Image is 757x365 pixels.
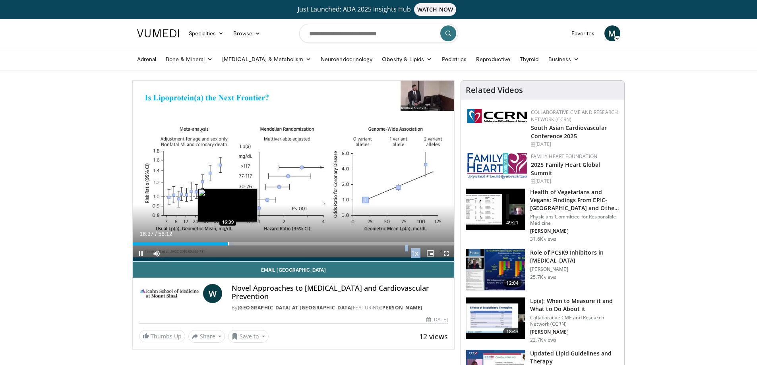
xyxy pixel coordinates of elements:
a: [MEDICAL_DATA] & Metabolism [217,51,316,67]
a: Bone & Mineral [161,51,217,67]
div: Progress Bar [133,242,455,245]
button: Playback Rate [407,245,422,261]
span: 56:12 [158,231,172,237]
a: Collaborative CME and Research Network (CCRN) [531,109,618,123]
h3: Role of PCSK9 Inhibitors in [MEDICAL_DATA] [530,249,620,265]
span: 49:21 [503,219,522,227]
a: South Asian Cardiovascular Conference 2025 [531,124,607,140]
button: Fullscreen [438,245,454,261]
a: Email [GEOGRAPHIC_DATA] [133,262,455,278]
a: 18:43 Lp(a): When to Measure it and What to Do About it Collaborative CME and Research Network (C... [466,297,620,343]
a: Neuroendocrinology [316,51,377,67]
button: Mute [149,245,165,261]
a: Just Launched: ADA 2025 Insights HubWATCH NOW [138,3,619,16]
img: a04ee3ba-8487-4636-b0fb-5e8d268f3737.png.150x105_q85_autocrop_double_scale_upscale_version-0.2.png [467,109,527,123]
img: image.jpeg [198,189,257,222]
p: 22.7K views [530,337,556,343]
a: Reproductive [471,51,515,67]
a: Obesity & Lipids [377,51,437,67]
p: Collaborative CME and Research Network (CCRN) [530,315,620,327]
a: Thumbs Up [139,330,185,342]
img: 7a20132b-96bf-405a-bedd-783937203c38.150x105_q85_crop-smart_upscale.jpg [466,297,525,339]
a: Browse [228,25,265,41]
a: 12:04 Role of PCSK9 Inhibitors in [MEDICAL_DATA] [PERSON_NAME] 25.7K views [466,249,620,291]
p: [PERSON_NAME] [530,329,620,335]
a: [GEOGRAPHIC_DATA] at [GEOGRAPHIC_DATA] [238,304,353,311]
h3: Health of Vegetarians and Vegans: Findings From EPIC-[GEOGRAPHIC_DATA] and Othe… [530,188,620,212]
p: 25.7K views [530,274,556,280]
a: [PERSON_NAME] [380,304,422,311]
img: Icahn School of Medicine at Mount Sinai [139,284,200,303]
div: [DATE] [531,141,618,148]
video-js: Video Player [133,81,455,262]
img: 606f2b51-b844-428b-aa21-8c0c72d5a896.150x105_q85_crop-smart_upscale.jpg [466,189,525,230]
p: [PERSON_NAME] [530,266,620,272]
a: Pediatrics [437,51,472,67]
h3: Lp(a): When to Measure it and What to Do About it [530,297,620,313]
img: 3346fd73-c5f9-4d1f-bb16-7b1903aae427.150x105_q85_crop-smart_upscale.jpg [466,249,525,290]
span: 16:37 [140,231,154,237]
span: 12:04 [503,279,522,287]
a: 2025 Family Heart Global Summit [531,161,600,177]
p: 31.6K views [530,236,556,242]
a: Business [544,51,584,67]
img: 96363db5-6b1b-407f-974b-715268b29f70.jpeg.150x105_q85_autocrop_double_scale_upscale_version-0.2.jpg [467,153,527,179]
div: [DATE] [426,316,448,323]
p: [PERSON_NAME] [530,228,620,234]
div: [DATE] [531,178,618,185]
button: Pause [133,245,149,261]
input: Search topics, interventions [299,24,458,43]
span: 12 views [419,332,448,341]
button: Share [188,330,225,343]
button: Save to [228,330,269,343]
a: W [203,284,222,303]
button: Enable picture-in-picture mode [422,245,438,261]
a: M [604,25,620,41]
a: Thyroid [515,51,544,67]
img: VuMedi Logo [137,29,179,37]
a: Adrenal [132,51,161,67]
a: Specialties [184,25,229,41]
h4: Related Videos [466,85,523,95]
a: Family Heart Foundation [531,153,597,160]
div: By FEATURING [232,304,448,311]
h4: Novel Approaches to [MEDICAL_DATA] and Cardiovascular Prevention [232,284,448,301]
a: Favorites [567,25,600,41]
span: / [155,231,157,237]
a: 49:21 Health of Vegetarians and Vegans: Findings From EPIC-[GEOGRAPHIC_DATA] and Othe… Physicians... [466,188,620,242]
span: 18:43 [503,328,522,336]
p: Physicians Committee for Responsible Medicine [530,214,620,226]
span: WATCH NOW [414,3,456,16]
